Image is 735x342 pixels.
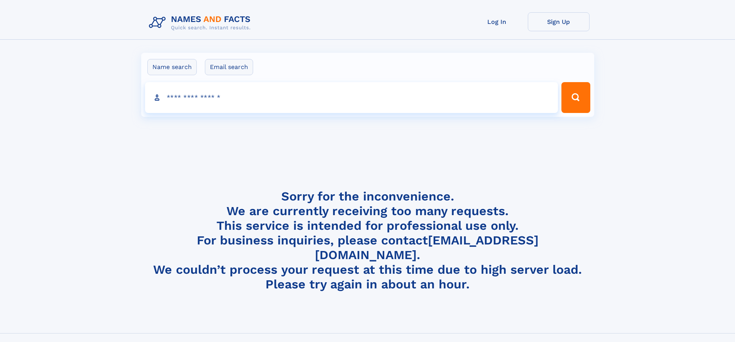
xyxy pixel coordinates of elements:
[146,12,257,33] img: Logo Names and Facts
[147,59,197,75] label: Name search
[205,59,253,75] label: Email search
[466,12,528,31] a: Log In
[315,233,539,262] a: [EMAIL_ADDRESS][DOMAIN_NAME]
[561,82,590,113] button: Search Button
[528,12,590,31] a: Sign Up
[146,189,590,292] h4: Sorry for the inconvenience. We are currently receiving too many requests. This service is intend...
[145,82,558,113] input: search input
